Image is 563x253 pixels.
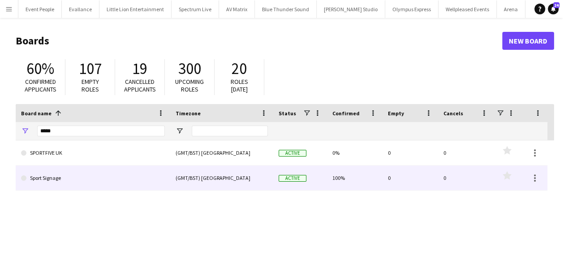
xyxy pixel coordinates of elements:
span: 107 [79,59,102,79]
a: New Board [502,32,554,50]
button: Wellpleased Events [438,0,497,18]
span: Confirmed [332,110,360,117]
button: Open Filter Menu [176,127,184,135]
div: 100% [327,166,382,190]
button: [PERSON_NAME] Studio [317,0,385,18]
a: 24 [548,4,559,14]
button: Spectrum Live [172,0,219,18]
div: 0 [382,140,438,165]
button: Open Filter Menu [21,127,29,135]
span: Status [279,110,296,117]
a: Sport Signage [21,166,165,191]
button: AV Matrix [219,0,255,18]
span: 19 [132,59,147,79]
span: 20 [232,59,247,79]
div: 0 [438,166,494,190]
a: SPORTFIVE UK [21,140,165,166]
span: Active [279,175,306,182]
input: Timezone Filter Input [192,126,268,136]
span: Board name [21,110,52,117]
div: 0 [438,140,494,165]
div: 0% [327,140,382,165]
span: Empty [388,110,404,117]
span: Timezone [176,110,201,117]
span: 60% [26,59,54,79]
span: Active [279,150,306,157]
span: Roles [DATE] [231,78,248,93]
span: Empty roles [82,78,99,93]
button: Evallance [62,0,99,18]
span: Upcoming roles [175,78,204,93]
h1: Boards [16,34,502,48]
span: Confirmed applicants [25,78,56,93]
span: 24 [553,2,559,8]
span: 300 [178,59,201,79]
div: (GMT/BST) [GEOGRAPHIC_DATA] [170,140,273,165]
button: Olympus Express [385,0,438,18]
span: Cancelled applicants [124,78,156,93]
button: Little Lion Entertainment [99,0,172,18]
button: Arena [497,0,525,18]
span: Cancels [443,110,463,117]
div: 0 [382,166,438,190]
div: (GMT/BST) [GEOGRAPHIC_DATA] [170,166,273,190]
input: Board name Filter Input [37,126,165,136]
button: Blue Thunder Sound [255,0,317,18]
button: Event People [18,0,62,18]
